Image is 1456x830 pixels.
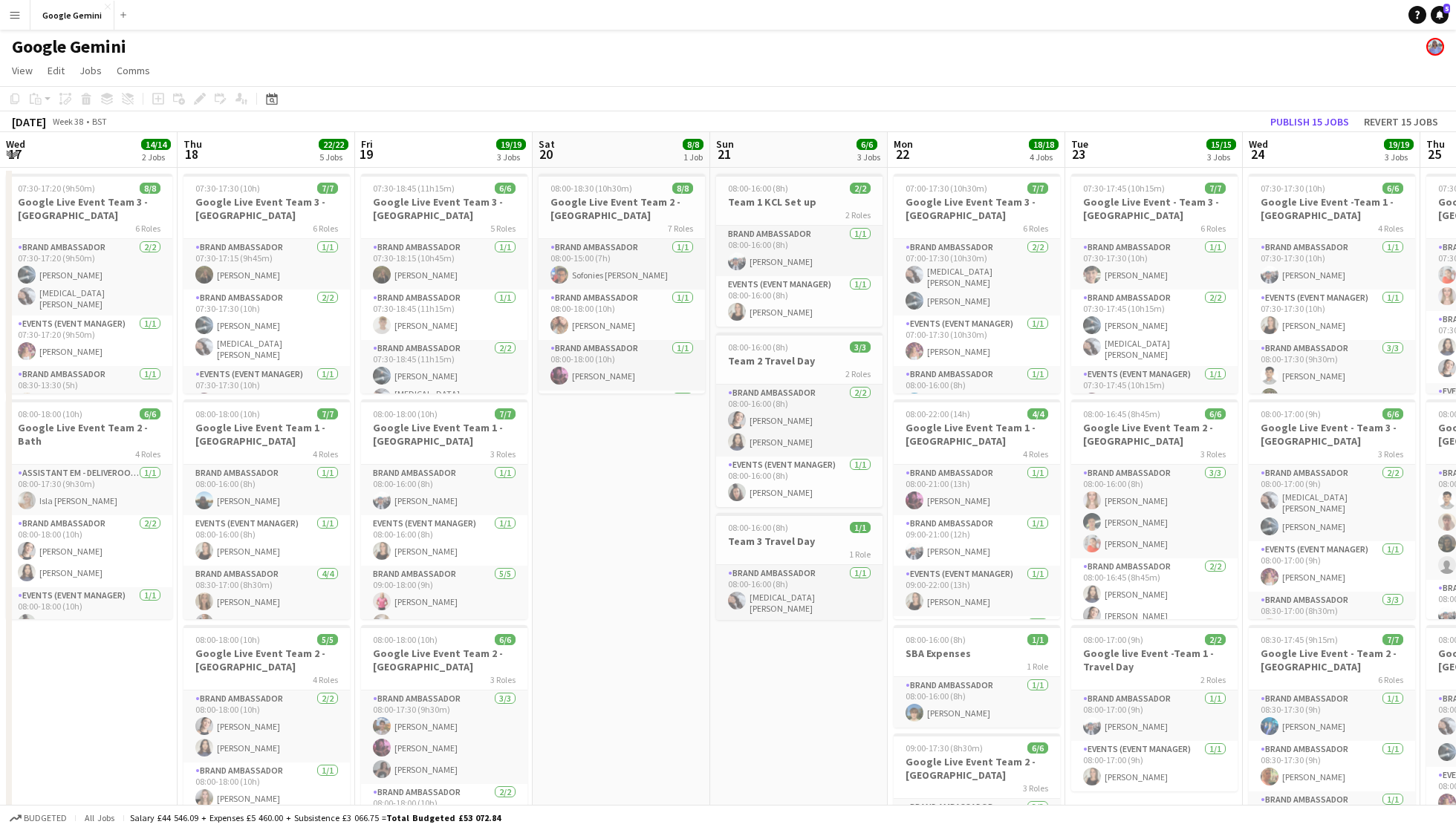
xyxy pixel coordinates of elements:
[361,690,527,784] app-card-role: Brand Ambassador3/308:00-17:30 (9h30m)[PERSON_NAME][PERSON_NAME][PERSON_NAME]
[894,174,1060,393] app-job-card: 07:00-17:30 (10h30m)7/7Google Live Event Team 3 - [GEOGRAPHIC_DATA]6 RolesBrand Ambassador2/207:0...
[894,566,1060,616] app-card-role: Events (Event Manager)1/109:00-22:00 (13h)[PERSON_NAME]
[1249,340,1415,434] app-card-role: Brand Ambassador3/308:00-17:30 (9h30m)[PERSON_NAME][PERSON_NAME]
[361,465,527,515] app-card-role: Brand Ambassador1/108:00-16:00 (8h)[PERSON_NAME]
[183,515,350,566] app-card-role: Events (Event Manager)1/108:00-16:00 (8h)[PERSON_NAME]
[361,566,527,702] app-card-role: Brand Ambassador5/509:00-18:00 (9h)[PERSON_NAME][PERSON_NAME]
[361,399,527,619] div: 08:00-18:00 (10h)7/7Google Live Event Team 1 - [GEOGRAPHIC_DATA]3 RolesBrand Ambassador1/108:00-1...
[317,183,338,194] span: 7/7
[1071,239,1238,290] app-card-role: Brand Ambassador1/107:30-17:30 (10h)[PERSON_NAME]
[850,522,871,533] span: 1/1
[313,223,338,234] span: 6 Roles
[1249,239,1415,290] app-card-role: Brand Ambassador1/107:30-17:30 (10h)[PERSON_NAME]
[18,183,95,194] span: 07:30-17:20 (9h50m)
[6,366,172,416] app-card-role: Brand Ambassador1/108:30-13:30 (5h)
[716,137,734,151] span: Sun
[716,333,883,507] app-job-card: 08:00-16:00 (8h)3/3Team 2 Travel Day2 RolesBrand Ambassador2/208:00-16:00 (8h)[PERSON_NAME][PERSO...
[361,340,527,416] app-card-role: Brand Ambassador2/207:30-18:45 (11h15m)[PERSON_NAME][MEDICAL_DATA][PERSON_NAME]
[683,151,703,163] div: 1 Job
[12,114,46,129] div: [DATE]
[894,137,913,151] span: Mon
[1071,137,1088,151] span: Tue
[1384,139,1414,150] span: 19/19
[1205,183,1226,194] span: 7/7
[359,146,373,163] span: 19
[142,151,170,163] div: 2 Jobs
[12,36,126,58] h1: Google Gemini
[716,174,883,327] div: 08:00-16:00 (8h)2/2Team 1 KCL Set up2 RolesBrand Ambassador1/108:00-16:00 (8h)[PERSON_NAME]Events...
[1261,408,1321,419] span: 08:00-17:00 (9h)
[1426,38,1444,56] app-user-avatar: Lucy Hillier
[1261,183,1325,194] span: 07:30-17:30 (10h)
[906,408,970,419] span: 08:00-22:00 (14h)
[181,146,202,163] span: 18
[130,812,501,823] div: Salary £44 546.09 + Expenses £5 460.00 + Subsistence £3 066.75 =
[1071,558,1238,630] app-card-role: Brand Ambassador2/208:00-16:45 (8h45m)[PERSON_NAME][PERSON_NAME]
[361,239,527,290] app-card-role: Brand Ambassador1/107:30-18:15 (10h45m)[PERSON_NAME]
[1071,399,1238,619] app-job-card: 08:00-16:45 (8h45m)6/6Google Live Event Team 2 -[GEOGRAPHIC_DATA]3 RolesBrand Ambassador3/308:00-...
[490,674,516,685] span: 3 Roles
[183,690,350,762] app-card-role: Brand Ambassador2/208:00-18:00 (10h)[PERSON_NAME][PERSON_NAME]
[183,465,350,515] app-card-role: Brand Ambassador1/108:00-16:00 (8h)[PERSON_NAME]
[361,421,527,448] h3: Google Live Event Team 1 - [GEOGRAPHIC_DATA]
[82,812,117,823] span: All jobs
[714,146,734,163] span: 21
[141,139,171,150] span: 14/14
[18,408,82,419] span: 08:00-18:00 (10h)
[6,399,172,619] app-job-card: 08:00-18:00 (10h)6/6Google Live Event Team 2 - Bath4 RolesAssistant EM - Deliveroo FR1/108:00-17:...
[1071,741,1238,791] app-card-role: Events (Event Manager)1/108:00-17:00 (9h)[PERSON_NAME]
[1200,674,1226,685] span: 2 Roles
[536,146,555,163] span: 20
[1083,408,1160,419] span: 08:00-16:45 (8h45m)
[6,421,172,448] h3: Google Live Event Team 2 - Bath
[1071,465,1238,558] app-card-role: Brand Ambassador3/308:00-16:00 (8h)[PERSON_NAME][PERSON_NAME][PERSON_NAME]
[12,64,33,77] span: View
[24,813,67,823] span: Budgeted
[1249,174,1415,393] app-job-card: 07:30-17:30 (10h)6/6Google Live Event -Team 1 - [GEOGRAPHIC_DATA]4 RolesBrand Ambassador1/107:30-...
[361,515,527,566] app-card-role: Events (Event Manager)1/108:00-16:00 (8h)[PERSON_NAME]
[1249,592,1415,685] app-card-role: Brand Ambassador3/308:30-17:00 (8h30m)
[1378,448,1403,460] span: 3 Roles
[894,465,1060,515] app-card-role: Brand Ambassador1/108:00-21:00 (13h)[PERSON_NAME]
[1027,661,1048,672] span: 1 Role
[1431,6,1449,24] a: 5
[48,64,65,77] span: Edit
[1249,421,1415,448] h3: Google Live Event - Team 3 - [GEOGRAPHIC_DATA]
[1249,399,1415,619] div: 08:00-17:00 (9h)6/6Google Live Event - Team 3 - [GEOGRAPHIC_DATA]3 RolesBrand Ambassador2/208:00-...
[1071,366,1238,416] app-card-role: Events (Event Manager)1/107:30-17:45 (10h15m)
[6,174,172,393] app-job-card: 07:30-17:20 (9h50m)8/8Google Live Event Team 3 - [GEOGRAPHIC_DATA]6 RolesBrand Ambassador2/207:30...
[857,151,880,163] div: 3 Jobs
[317,634,338,645] span: 5/5
[49,116,86,127] span: Week 38
[845,209,871,220] span: 2 Roles
[183,399,350,619] app-job-card: 08:00-18:00 (10h)7/7Google Live Event Team 1 - [GEOGRAPHIC_DATA]4 RolesBrand Ambassador1/108:00-1...
[668,223,693,234] span: 7 Roles
[1071,174,1238,393] div: 07:30-17:45 (10h15m)7/7Google Live Event - Team 3 - [GEOGRAPHIC_DATA]6 RolesBrand Ambassador1/107...
[1443,4,1450,13] span: 5
[1205,408,1226,419] span: 6/6
[42,61,71,80] a: Edit
[906,634,966,645] span: 08:00-16:00 (8h)
[1247,146,1268,163] span: 24
[906,742,983,754] span: 09:00-17:30 (8h30m)
[319,139,348,150] span: 22/22
[894,421,1060,448] h3: Google Live Event Team 1 - [GEOGRAPHIC_DATA]
[1249,195,1415,222] h3: Google Live Event -Team 1 - [GEOGRAPHIC_DATA]
[906,183,987,194] span: 07:00-17:30 (10h30m)
[1205,634,1226,645] span: 2/2
[373,183,455,194] span: 07:30-18:45 (11h15m)
[1027,742,1048,754] span: 6/6
[894,399,1060,619] div: 08:00-22:00 (14h)4/4Google Live Event Team 1 - [GEOGRAPHIC_DATA]4 RolesBrand Ambassador1/108:00-2...
[361,290,527,340] app-card-role: Brand Ambassador1/107:30-18:45 (11h15m)[PERSON_NAME]
[1027,634,1048,645] span: 1/1
[6,465,172,515] app-card-role: Assistant EM - Deliveroo FR1/108:00-17:30 (9h30m)Isla [PERSON_NAME]
[716,354,883,367] h3: Team 2 Travel Day
[6,515,172,587] app-card-role: Brand Ambassador2/208:00-18:00 (10h)[PERSON_NAME][PERSON_NAME]
[539,340,705,391] app-card-role: Brand Ambassador1/108:00-18:00 (10h)[PERSON_NAME]
[1083,183,1165,194] span: 07:30-17:45 (10h15m)
[1071,647,1238,673] h3: Google live Event -Team 1 - Travel Day
[183,421,350,448] h3: Google Live Event Team 1 - [GEOGRAPHIC_DATA]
